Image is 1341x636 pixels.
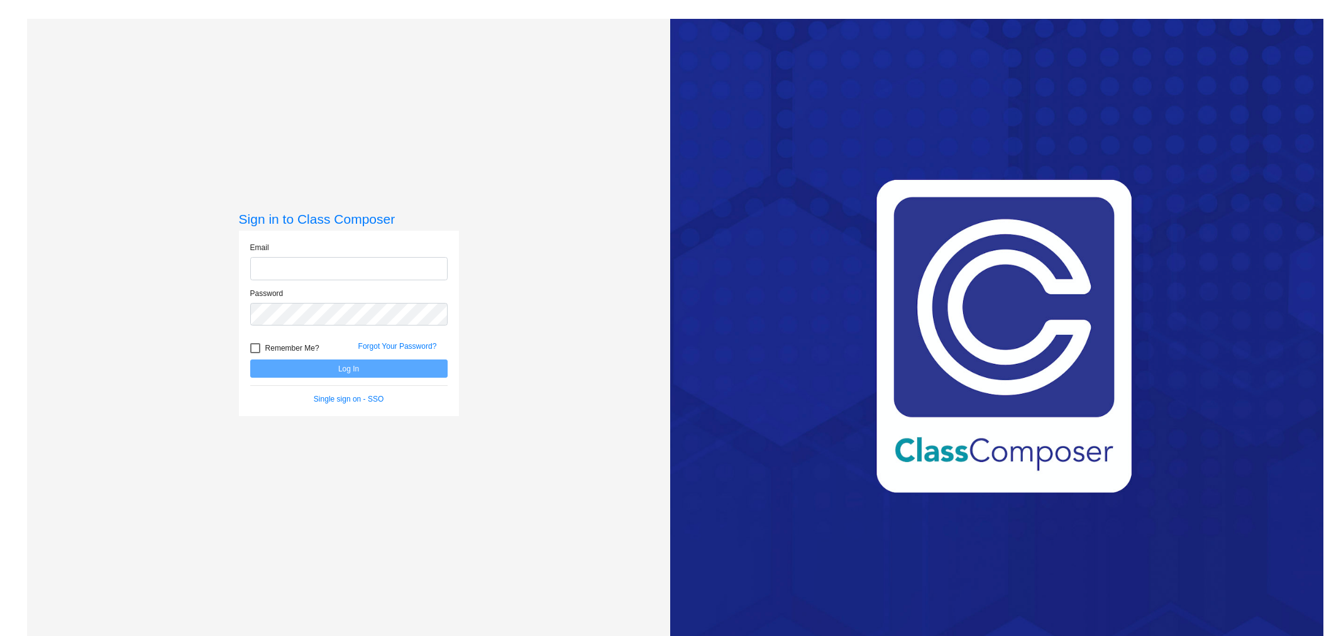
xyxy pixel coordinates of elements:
[358,342,437,351] a: Forgot Your Password?
[314,395,384,403] a: Single sign on - SSO
[250,359,448,378] button: Log In
[250,288,284,299] label: Password
[239,211,459,227] h3: Sign in to Class Composer
[265,341,319,356] span: Remember Me?
[250,242,269,253] label: Email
